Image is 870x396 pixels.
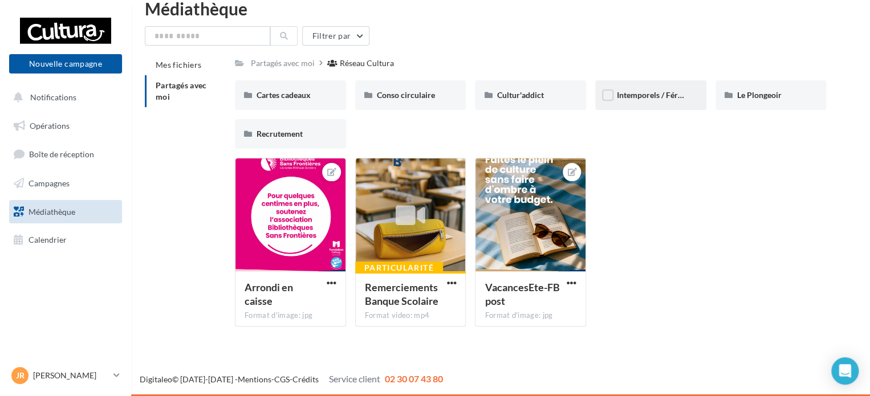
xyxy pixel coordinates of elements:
span: Conso circulaire [377,90,435,100]
div: Particularité [355,262,443,274]
span: Cartes cadeaux [257,90,311,100]
span: Campagnes [29,178,70,188]
div: Format d'image: jpg [245,311,336,321]
a: Opérations [7,114,124,138]
p: [PERSON_NAME] [33,370,109,381]
span: Intemporels / Fériés [617,90,688,100]
span: JR [16,370,25,381]
span: Cultur'addict [497,90,543,100]
span: Recrutement [257,129,303,138]
div: Format d'image: jpg [485,311,576,321]
a: Mentions [238,374,271,384]
button: Nouvelle campagne [9,54,122,74]
button: Notifications [7,85,120,109]
a: Crédits [292,374,319,384]
div: Open Intercom Messenger [831,357,859,385]
span: Notifications [30,92,76,102]
a: JR [PERSON_NAME] [9,365,122,386]
div: Format video: mp4 [365,311,457,321]
span: Calendrier [29,235,67,244]
a: Campagnes [7,172,124,195]
a: Boîte de réception [7,142,124,166]
span: Boîte de réception [29,149,94,159]
span: Partagés avec moi [156,80,207,101]
span: Opérations [30,121,70,130]
span: Mes fichiers [156,60,201,70]
span: Arrondi en caisse [245,281,293,307]
a: CGS [274,374,290,384]
span: Le Plongeoir [737,90,782,100]
button: Filtrer par [302,26,369,46]
a: Digitaleo [140,374,172,384]
span: Médiathèque [29,206,75,216]
span: Remerciements Banque Scolaire [365,281,438,307]
a: Médiathèque [7,200,124,224]
a: Calendrier [7,228,124,252]
div: Partagés avec moi [251,58,315,69]
span: VacancesEte-FBpost [485,281,559,307]
span: 02 30 07 43 80 [385,373,443,384]
span: Service client [329,373,380,384]
span: © [DATE]-[DATE] - - - [140,374,443,384]
div: Réseau Cultura [340,58,394,69]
